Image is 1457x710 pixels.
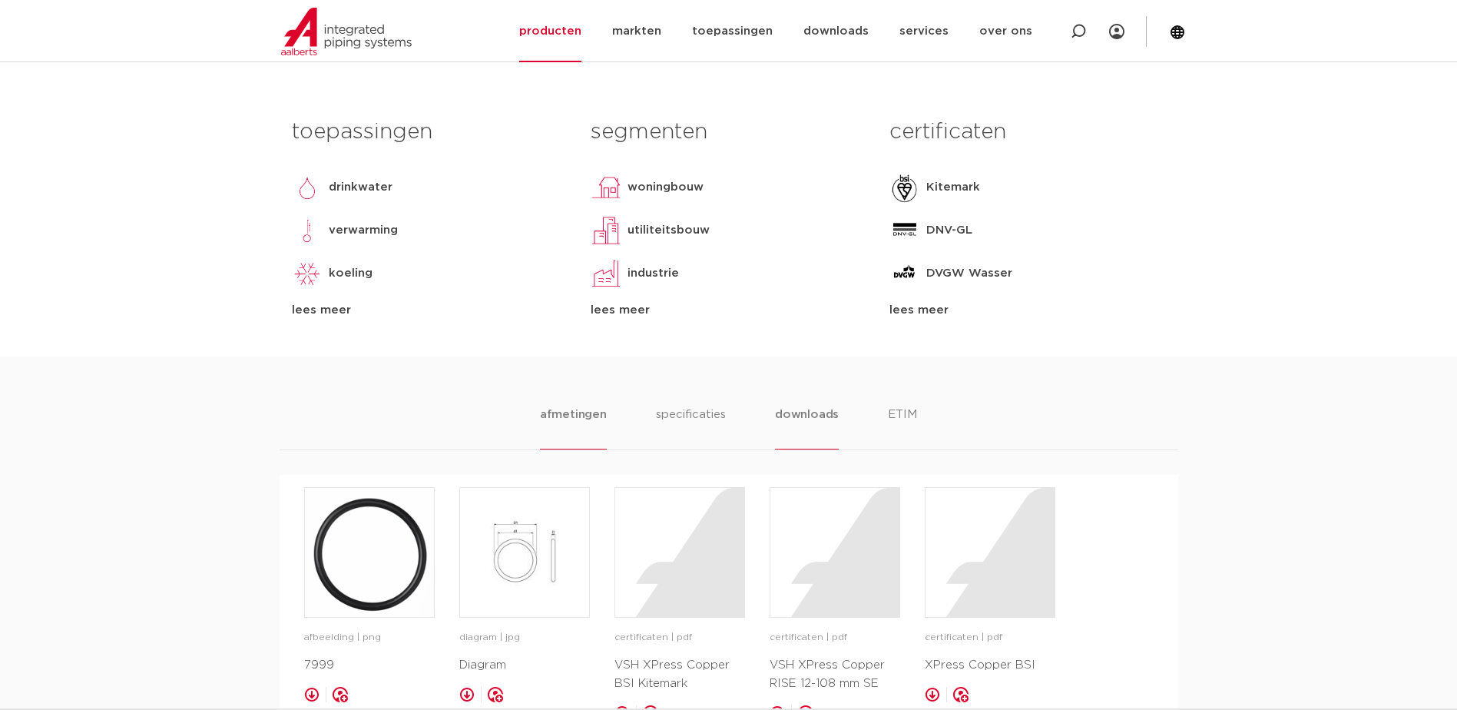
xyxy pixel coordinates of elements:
[926,264,1012,283] p: DVGW Wasser
[305,488,434,617] img: image for 7999
[591,301,866,320] div: lees meer
[628,264,679,283] p: industrie
[889,215,920,246] img: DNV-GL
[304,656,435,675] p: 7999
[304,630,435,645] p: afbeelding | png
[628,178,704,197] p: woningbouw
[770,656,900,693] p: VSH XPress Copper RISE 12-108 mm SE
[292,301,568,320] div: lees meer
[540,406,607,450] li: afmetingen
[656,406,726,450] li: specificaties
[329,264,373,283] p: koeling
[591,258,621,289] img: industrie
[459,630,590,645] p: diagram | jpg
[591,117,866,148] h3: segmenten
[292,117,568,148] h3: toepassingen
[775,406,839,450] li: downloads
[614,630,745,645] p: certificaten | pdf
[459,487,590,618] a: image for Diagram
[926,178,980,197] p: Kitemark
[925,630,1055,645] p: certificaten | pdf
[889,172,920,203] img: Kitemark
[591,172,621,203] img: woningbouw
[926,221,972,240] p: DNV-GL
[614,656,745,693] p: VSH XPress Copper BSI Kitemark
[770,630,900,645] p: certificaten | pdf
[329,221,398,240] p: verwarming
[329,178,392,197] p: drinkwater
[292,172,323,203] img: drinkwater
[459,656,590,675] p: Diagram
[591,215,621,246] img: utiliteitsbouw
[628,221,710,240] p: utiliteitsbouw
[925,656,1055,675] p: XPress Copper BSI
[889,258,920,289] img: DVGW Wasser
[460,488,589,617] img: image for Diagram
[304,487,435,618] a: image for 7999
[292,215,323,246] img: verwarming
[889,301,1165,320] div: lees meer
[888,406,917,450] li: ETIM
[292,258,323,289] img: koeling
[889,117,1165,148] h3: certificaten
